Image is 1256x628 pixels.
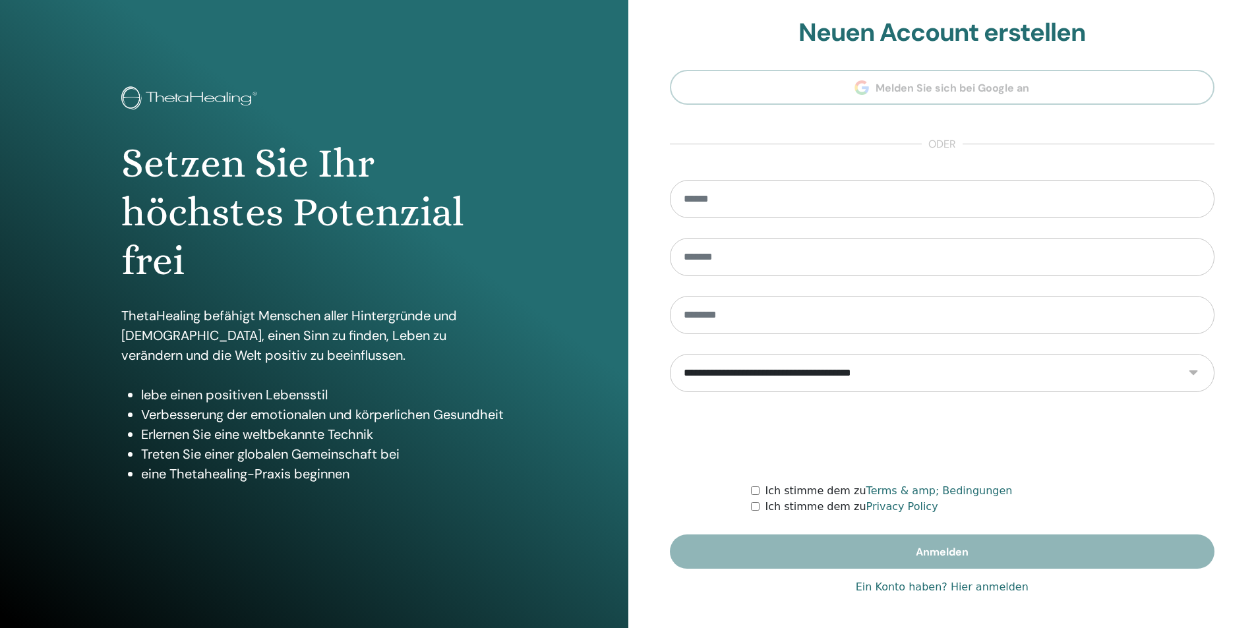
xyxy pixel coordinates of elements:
li: Verbesserung der emotionalen und körperlichen Gesundheit [141,405,507,424]
label: Ich stimme dem zu [765,483,1012,499]
span: oder [922,136,963,152]
li: Treten Sie einer globalen Gemeinschaft bei [141,444,507,464]
li: Erlernen Sie eine weltbekannte Technik [141,424,507,444]
iframe: reCAPTCHA [842,412,1042,463]
a: Ein Konto haben? Hier anmelden [856,579,1029,595]
li: eine Thetahealing-Praxis beginnen [141,464,507,484]
p: ThetaHealing befähigt Menschen aller Hintergründe und [DEMOGRAPHIC_DATA], einen Sinn zu finden, L... [121,306,507,365]
a: Privacy Policy [866,500,938,513]
h2: Neuen Account erstellen [670,18,1215,48]
h1: Setzen Sie Ihr höchstes Potenzial frei [121,139,507,286]
li: lebe einen positiven Lebensstil [141,385,507,405]
label: Ich stimme dem zu [765,499,938,515]
a: Terms & amp; Bedingungen [866,484,1013,497]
